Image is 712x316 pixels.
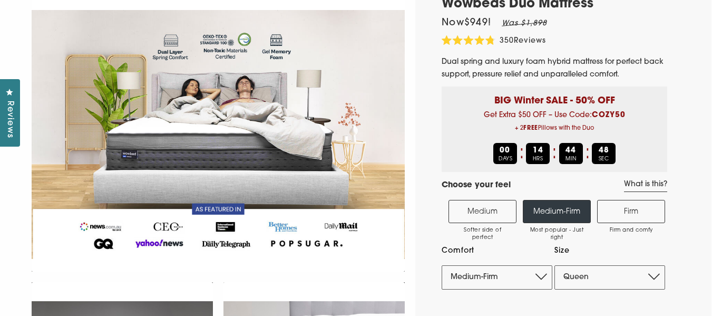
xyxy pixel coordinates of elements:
label: Medium [448,200,516,223]
span: Reviews [514,37,546,45]
div: MIN [559,143,583,164]
b: 14 [533,147,543,155]
b: 00 [500,147,510,155]
label: Medium-Firm [523,200,591,223]
div: SEC [592,143,616,164]
div: HRS [526,143,550,164]
b: 48 [599,147,609,155]
label: Firm [597,200,665,223]
div: 350Reviews [442,35,546,47]
div: DAYS [493,143,517,164]
label: Comfort [442,244,552,257]
span: Now $949 ! [442,18,491,28]
span: + 2 Pillows with the Duo [450,122,659,135]
span: Firm and comfy [603,227,659,234]
span: Get Extra $50 OFF – Use Code: [450,111,659,135]
span: 350 [500,37,514,45]
a: What is this? [624,180,667,192]
span: Reviews [3,101,16,138]
span: Most popular - Just right [529,227,585,242]
p: BIG Winter SALE - 50% OFF [450,87,659,108]
h4: Choose your feel [442,180,511,192]
span: Softer side of perfect [454,227,511,242]
b: 44 [565,147,576,155]
em: Was $1,898 [502,20,547,27]
span: Dual spring and luxury foam hybrid mattress for perfect back support, pressure relief and unparal... [442,58,664,79]
b: COZY50 [592,111,626,119]
label: Size [554,244,665,257]
b: FREE [523,126,538,131]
